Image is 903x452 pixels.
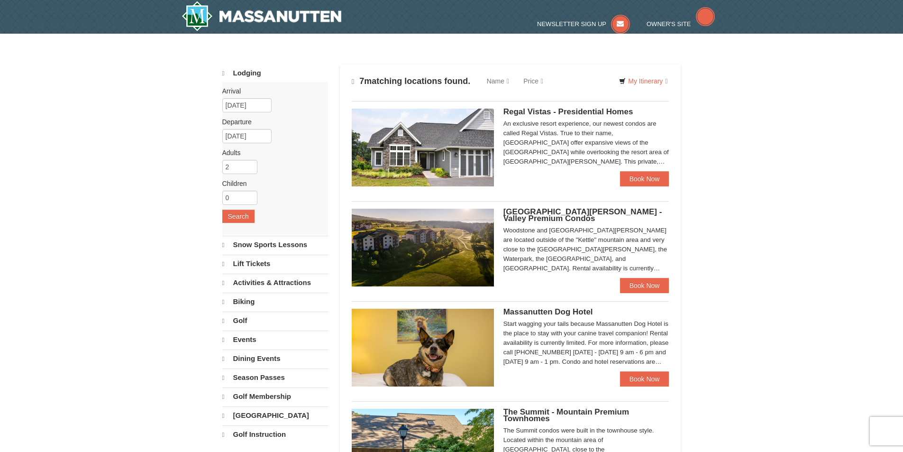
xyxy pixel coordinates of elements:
img: 19219041-4-ec11c166.jpg [352,209,494,286]
a: Book Now [620,278,669,293]
img: Massanutten Resort Logo [182,1,342,31]
span: Newsletter Sign Up [537,20,606,28]
a: Snow Sports Lessons [222,236,328,254]
a: Events [222,331,328,349]
span: Owner's Site [647,20,691,28]
a: [GEOGRAPHIC_DATA] [222,406,328,424]
a: Dining Events [222,350,328,368]
a: Name [480,72,516,91]
img: 27428181-5-81c892a3.jpg [352,309,494,387]
a: Newsletter Sign Up [537,20,630,28]
a: Owner's Site [647,20,715,28]
button: Search [222,210,255,223]
div: An exclusive resort experience, our newest condos are called Regal Vistas. True to their name, [G... [503,119,669,166]
a: Lift Tickets [222,255,328,273]
a: Price [516,72,550,91]
label: Arrival [222,86,321,96]
span: Massanutten Dog Hotel [503,307,593,316]
a: Golf Membership [222,387,328,406]
a: Book Now [620,371,669,387]
a: Massanutten Resort [182,1,342,31]
label: Departure [222,117,321,127]
a: Lodging [222,65,328,82]
a: Biking [222,293,328,311]
a: Golf [222,312,328,330]
span: The Summit - Mountain Premium Townhomes [503,407,629,423]
a: Golf Instruction [222,425,328,443]
div: Start wagging your tails because Massanutten Dog Hotel is the place to stay with your canine trav... [503,319,669,367]
span: Regal Vistas - Presidential Homes [503,107,633,116]
div: Woodstone and [GEOGRAPHIC_DATA][PERSON_NAME] are located outside of the "Kettle" mountain area an... [503,226,669,273]
a: Season Passes [222,369,328,387]
a: My Itinerary [613,74,674,88]
label: Adults [222,148,321,157]
a: Activities & Attractions [222,274,328,292]
img: 19218991-1-902409a9.jpg [352,109,494,186]
label: Children [222,179,321,188]
a: Book Now [620,171,669,186]
span: [GEOGRAPHIC_DATA][PERSON_NAME] - Valley Premium Condos [503,207,662,223]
